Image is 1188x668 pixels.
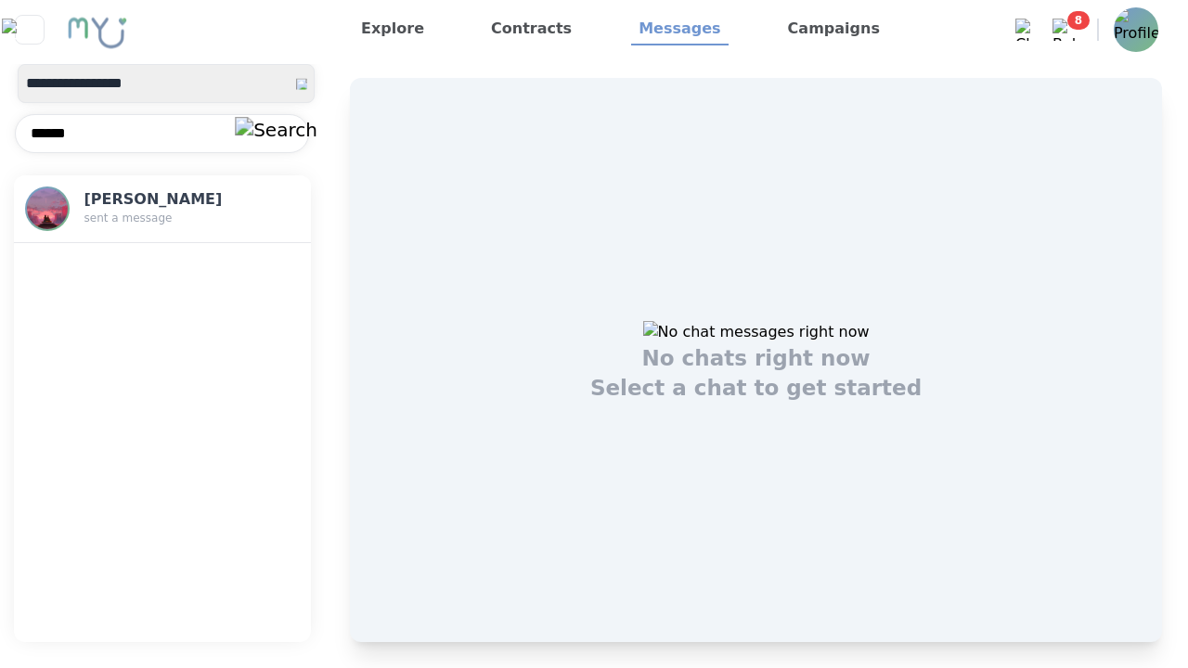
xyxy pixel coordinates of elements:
[27,188,68,229] img: Profile
[484,14,579,45] a: Contracts
[641,343,870,373] h1: No chats right now
[781,14,887,45] a: Campaigns
[1015,19,1038,41] img: Chat
[1067,11,1090,30] span: 8
[2,19,57,41] img: Close sidebar
[14,175,311,243] button: Profile[PERSON_NAME]sent a message
[643,321,870,343] img: No chat messages right now
[631,14,728,45] a: Messages
[354,14,432,45] a: Explore
[235,117,317,145] img: Search
[1052,19,1075,41] img: Bell
[590,373,922,403] h1: Select a chat to get started
[84,211,246,225] p: sent a message
[84,188,246,211] h3: [PERSON_NAME]
[1114,7,1158,52] img: Profile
